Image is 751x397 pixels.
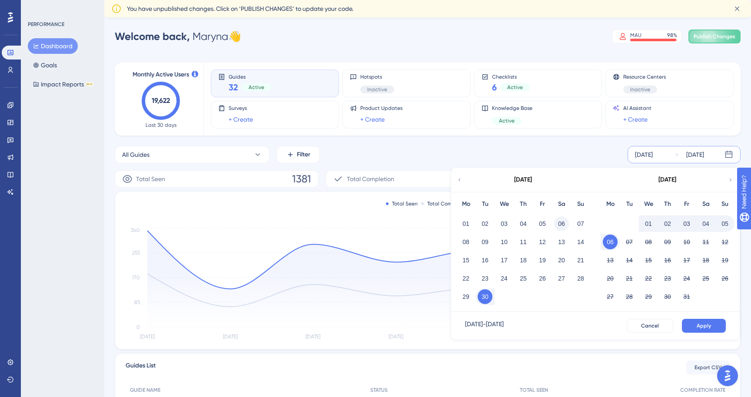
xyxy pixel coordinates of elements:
[660,216,675,231] button: 02
[679,271,694,286] button: 24
[516,216,531,231] button: 04
[573,253,588,268] button: 21
[622,271,637,286] button: 21
[497,216,512,231] button: 03
[115,30,241,43] div: Maryna 👋
[667,32,677,39] div: 98 %
[389,334,403,340] tspan: [DATE]
[126,361,156,374] span: Guides List
[535,271,550,286] button: 26
[136,174,165,184] span: Total Seen
[497,253,512,268] button: 17
[360,105,402,112] span: Product Updates
[715,199,734,209] div: Su
[714,363,741,389] iframe: UserGuiding AI Assistant Launcher
[554,216,569,231] button: 06
[623,73,666,80] span: Resource Centers
[679,253,694,268] button: 17
[573,235,588,249] button: 14
[456,199,475,209] div: Mo
[660,253,675,268] button: 16
[28,38,78,54] button: Dashboard
[127,3,353,14] span: You have unpublished changes. Click on ‘PUBLISH CHANGES’ to update your code.
[367,86,387,93] span: Inactive
[641,289,656,304] button: 29
[146,122,176,129] span: Last 30 days
[492,81,497,93] span: 6
[28,57,62,73] button: Goals
[682,319,726,333] button: Apply
[229,114,253,125] a: + Create
[140,334,155,340] tspan: [DATE]
[478,253,492,268] button: 16
[223,334,238,340] tspan: [DATE]
[297,149,310,160] span: Filter
[134,299,140,305] tspan: 85
[639,199,658,209] div: We
[698,253,713,268] button: 18
[229,73,271,79] span: Guides
[698,271,713,286] button: 25
[623,105,651,112] span: AI Assistant
[697,322,711,329] span: Apply
[475,199,495,209] div: Tu
[516,271,531,286] button: 25
[630,86,650,93] span: Inactive
[132,275,140,281] tspan: 170
[658,175,676,185] div: [DATE]
[535,235,550,249] button: 12
[603,271,618,286] button: 20
[630,32,641,39] div: MAU
[552,199,571,209] div: Sa
[620,199,639,209] div: Tu
[421,200,469,207] div: Total Completion
[622,289,637,304] button: 28
[478,216,492,231] button: 02
[28,21,64,28] div: PERFORMANCE
[478,271,492,286] button: 23
[122,149,150,160] span: All Guides
[276,146,320,163] button: Filter
[679,289,694,304] button: 31
[603,235,618,249] button: 06
[601,199,620,209] div: Mo
[677,199,696,209] div: Fr
[292,172,311,186] span: 1381
[660,271,675,286] button: 23
[133,69,189,80] span: Monthly Active Users
[229,105,253,112] span: Surveys
[499,117,515,124] span: Active
[386,200,418,207] div: Total Seen
[497,235,512,249] button: 10
[459,216,473,231] button: 01
[698,235,713,249] button: 11
[229,81,238,93] span: 32
[718,271,732,286] button: 26
[660,235,675,249] button: 09
[347,174,394,184] span: Total Completion
[603,253,618,268] button: 13
[306,334,320,340] tspan: [DATE]
[459,289,473,304] button: 29
[658,199,677,209] div: Th
[86,82,93,86] div: BETA
[459,271,473,286] button: 22
[554,235,569,249] button: 13
[459,235,473,249] button: 08
[360,114,385,125] a: + Create
[641,253,656,268] button: 15
[554,271,569,286] button: 27
[573,216,588,231] button: 07
[696,199,715,209] div: Sa
[115,30,190,43] span: Welcome back,
[20,2,54,13] span: Need Help?
[635,149,653,160] div: [DATE]
[694,33,735,40] span: Publish Changes
[686,149,704,160] div: [DATE]
[603,289,618,304] button: 27
[641,235,656,249] button: 08
[571,199,590,209] div: Su
[516,235,531,249] button: 11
